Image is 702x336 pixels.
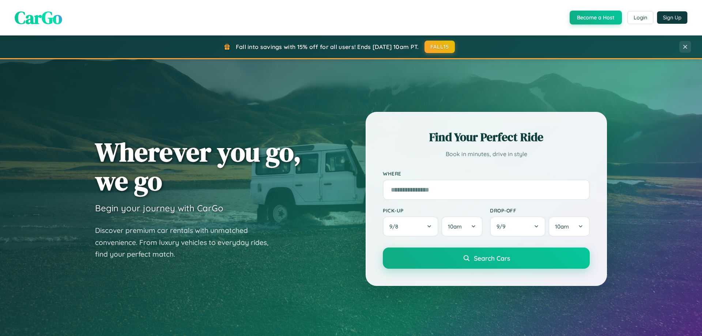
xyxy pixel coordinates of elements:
[548,216,590,237] button: 10am
[236,43,419,50] span: Fall into savings with 15% off for all users! Ends [DATE] 10am PT.
[474,254,510,262] span: Search Cars
[383,149,590,159] p: Book in minutes, drive in style
[448,223,462,230] span: 10am
[389,223,402,230] span: 9 / 8
[441,216,483,237] button: 10am
[627,11,653,24] button: Login
[95,203,223,214] h3: Begin your journey with CarGo
[490,207,590,214] label: Drop-off
[383,170,590,177] label: Where
[383,129,590,145] h2: Find Your Perfect Ride
[383,248,590,269] button: Search Cars
[497,223,509,230] span: 9 / 9
[555,223,569,230] span: 10am
[424,41,455,53] button: FALL15
[570,11,622,24] button: Become a Host
[657,11,687,24] button: Sign Up
[383,207,483,214] label: Pick-up
[490,216,546,237] button: 9/9
[15,5,62,30] span: CarGo
[383,216,438,237] button: 9/8
[95,137,301,195] h1: Wherever you go, we go
[95,224,278,260] p: Discover premium car rentals with unmatched convenience. From luxury vehicles to everyday rides, ...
